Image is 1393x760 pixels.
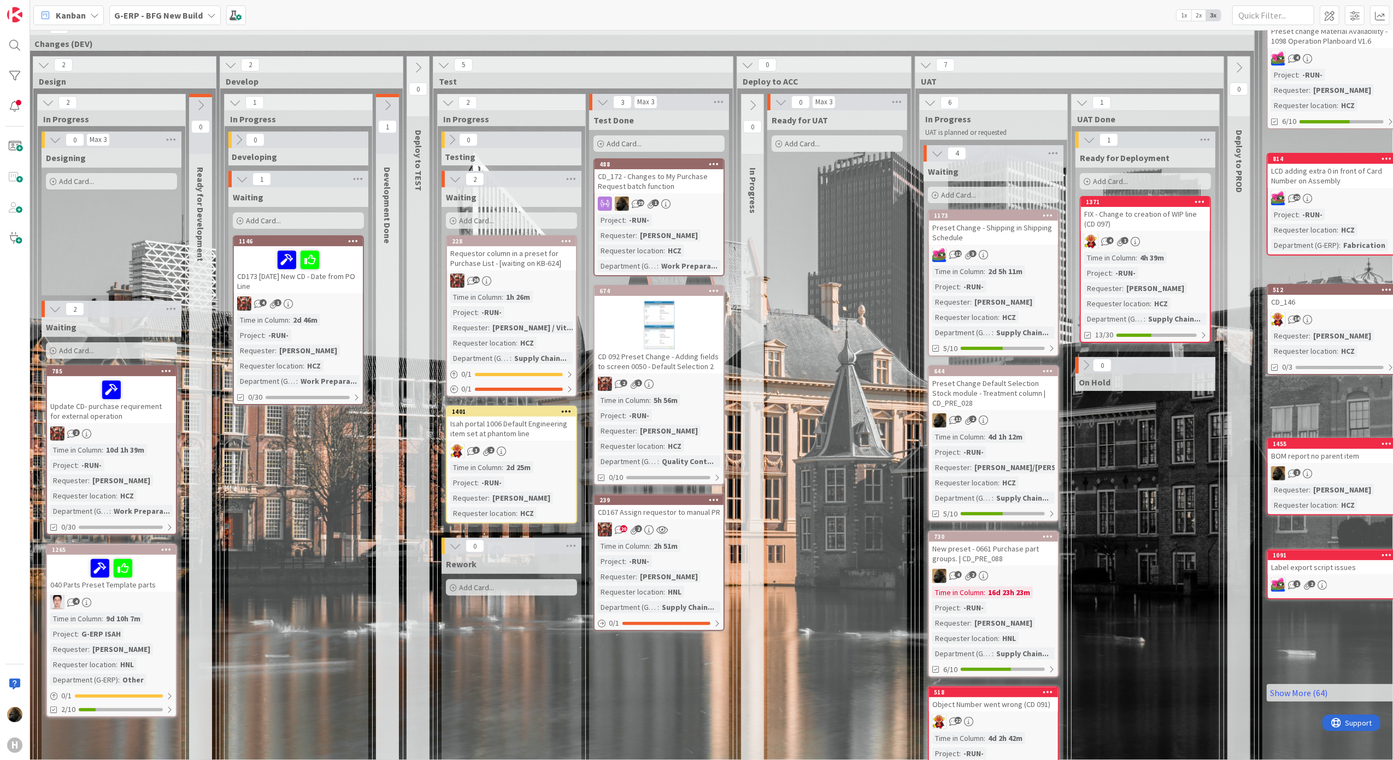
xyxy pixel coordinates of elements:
[450,492,488,504] div: Requester
[626,214,652,226] div: -RUN-
[461,383,472,395] span: 0 / 1
[929,211,1058,245] div: 1173Preset Change - Shipping in Shipping Schedule
[59,176,94,186] span: Add Card...
[615,197,629,211] img: ND
[932,281,959,293] div: Project
[959,281,961,293] span: :
[665,245,684,257] div: HCZ
[1080,196,1211,343] a: 1371FIX - Change to creation of WIP line (CD 097)LCTime in Column:4h 39mProject:-RUN-Requester:[P...
[275,345,277,357] span: :
[985,431,1025,443] div: 4d 1h 12m
[943,343,957,354] span: 5/10
[1294,315,1301,322] span: 14
[928,365,1059,522] a: 644Preset Change Default Selection Stock module - Treatment column | CD_PRE_028NDTime in Column:4...
[598,260,657,272] div: Department (G-ERP)
[994,492,1051,504] div: Supply Chain...
[595,522,724,537] div: JK
[969,415,977,423] span: 2
[1113,267,1138,279] div: -RUN-
[488,492,490,504] span: :
[46,365,177,535] a: 785Update CD- purchase requirement for external operationJKTime in Column:10d 1h 39mProject:-RUN-...
[934,212,1058,219] div: 1173
[59,346,94,355] span: Add Card...
[446,406,577,524] a: 1401Isah portal 1006 Default Engineering item set at phantom lineLCTime in Column:2d 25mProject:-...
[625,214,626,226] span: :
[303,360,304,372] span: :
[234,296,363,311] div: JK
[50,459,77,471] div: Project
[1310,484,1374,496] div: [PERSON_NAME]
[264,329,266,341] span: :
[932,431,984,443] div: Time in Column
[972,296,1035,308] div: [PERSON_NAME]
[1282,116,1296,127] span: 6/10
[955,415,962,423] span: 11
[47,366,176,423] div: 785Update CD- purchase requirement for external operation
[237,360,303,372] div: Requester location
[970,296,972,308] span: :
[1122,282,1124,294] span: :
[637,425,701,437] div: [PERSON_NAME]
[1341,239,1388,251] div: Fabrication
[1271,51,1285,66] img: JK
[1084,234,1098,248] img: LC
[50,490,116,502] div: Requester location
[1294,194,1301,201] span: 20
[1310,84,1374,96] div: [PERSON_NAME]
[932,326,992,339] div: Department (G-ERP)
[595,159,724,169] div: 488
[447,236,576,246] div: 228
[452,408,576,415] div: 1401
[102,444,103,456] span: :
[1298,209,1300,221] span: :
[785,139,820,149] span: Add Card...
[609,472,623,483] span: 0/10
[626,409,652,421] div: -RUN-
[972,461,1102,473] div: [PERSON_NAME]/[PERSON_NAME]...
[1271,99,1337,111] div: Requester location
[237,314,289,326] div: Time in Column
[970,461,972,473] span: :
[985,265,1025,277] div: 2d 5h 11m
[447,417,576,441] div: Isah portal 1006 Default Engineering item set at phantom line
[1081,197,1210,231] div: 1371FIX - Change to creation of WIP line (CD 097)
[56,9,86,22] span: Kanban
[1271,84,1309,96] div: Requester
[1232,5,1314,25] input: Quick Filter...
[447,236,576,270] div: 228Requestor column in a preset for Purchase List - [waiting on KB-624]
[1271,224,1337,236] div: Requester location
[595,377,724,391] div: JK
[447,407,576,417] div: 1401
[488,322,490,334] span: :
[595,349,724,373] div: CD 092 Preset Change - Adding fields to screen 0050 - Default Selection 2
[1271,484,1309,496] div: Requester
[1300,69,1325,81] div: -RUN-
[1337,345,1338,357] span: :
[1309,330,1310,342] span: :
[1145,313,1203,325] div: Supply Chain...
[1084,298,1150,310] div: Requester location
[237,345,275,357] div: Requester
[47,366,176,376] div: 785
[1338,224,1357,236] div: HCZ
[929,221,1058,245] div: Preset Change - Shipping in Shipping Schedule
[233,235,364,405] a: 1146CD173 [DATE] New CD - Date from PO LineJKTime in Column:2d 46mProject:-RUN-Requester:[PERSON_...
[117,490,137,502] div: HCZ
[450,507,516,519] div: Requester location
[50,426,64,441] img: JK
[450,444,465,458] img: LC
[984,431,985,443] span: :
[1084,282,1122,294] div: Requester
[932,446,959,458] div: Project
[447,407,576,441] div: 1401Isah portal 1006 Default Engineering item set at phantom line
[1150,298,1151,310] span: :
[277,345,340,357] div: [PERSON_NAME]
[595,505,724,519] div: CD167 Assign requestor to manual PR
[636,425,637,437] span: :
[290,314,320,326] div: 2d 46m
[7,7,22,22] img: Visit kanbanzone.com
[637,229,701,241] div: [PERSON_NAME]
[1337,499,1338,511] span: :
[663,440,665,452] span: :
[992,492,994,504] span: :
